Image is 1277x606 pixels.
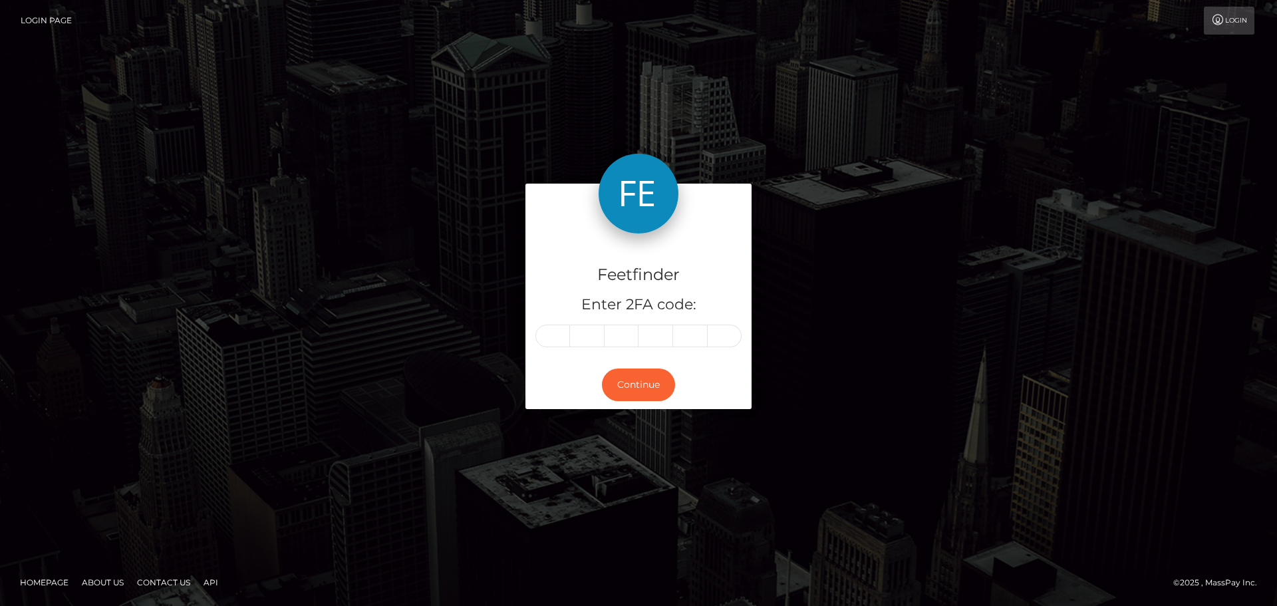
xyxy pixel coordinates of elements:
[535,263,742,287] h4: Feetfinder
[599,154,678,233] img: Feetfinder
[198,572,223,593] a: API
[15,572,74,593] a: Homepage
[21,7,72,35] a: Login Page
[1173,575,1267,590] div: © 2025 , MassPay Inc.
[602,369,675,401] button: Continue
[1204,7,1254,35] a: Login
[535,295,742,315] h5: Enter 2FA code:
[132,572,196,593] a: Contact Us
[76,572,129,593] a: About Us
